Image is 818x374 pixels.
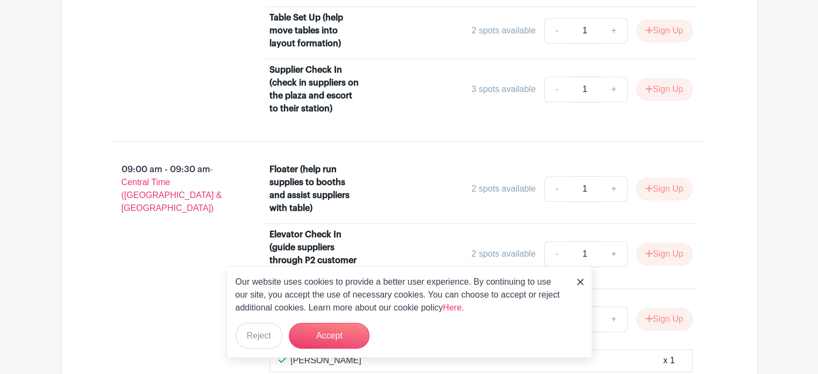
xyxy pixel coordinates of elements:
[269,163,362,215] div: Floater (help run supplies to booths and assist suppliers with table)
[636,243,693,265] button: Sign Up
[600,18,627,44] a: +
[472,182,536,195] div: 2 spots available
[290,354,361,367] p: [PERSON_NAME]
[472,24,536,37] div: 2 spots available
[122,165,222,213] span: - Central Time ([GEOGRAPHIC_DATA] & [GEOGRAPHIC_DATA])
[544,241,569,267] a: -
[544,176,569,202] a: -
[443,303,462,312] a: Here
[600,76,627,102] a: +
[236,323,282,349] button: Reject
[636,178,693,200] button: Sign Up
[96,159,253,219] p: 09:00 am - 09:30 am
[636,19,693,42] button: Sign Up
[472,248,536,260] div: 2 spots available
[472,83,536,96] div: 3 spots available
[544,76,569,102] a: -
[269,228,362,280] div: Elevator Check In (guide suppliers through P2 customer elevators to plaza)
[600,176,627,202] a: +
[289,323,369,349] button: Accept
[636,78,693,101] button: Sign Up
[636,308,693,330] button: Sign Up
[600,306,627,332] a: +
[544,18,569,44] a: -
[269,63,362,115] div: Supplier Check In (check in suppliers on the plaza and escort to their station)
[269,11,362,50] div: Table Set Up (help move tables into layout formation)
[600,241,627,267] a: +
[577,279,584,285] img: close_button-5f87c8562297e5c2d7936805f587ecaba9071eb48480494691a3f1689db116b3.svg
[663,354,674,367] div: x 1
[236,276,566,314] p: Our website uses cookies to provide a better user experience. By continuing to use our site, you ...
